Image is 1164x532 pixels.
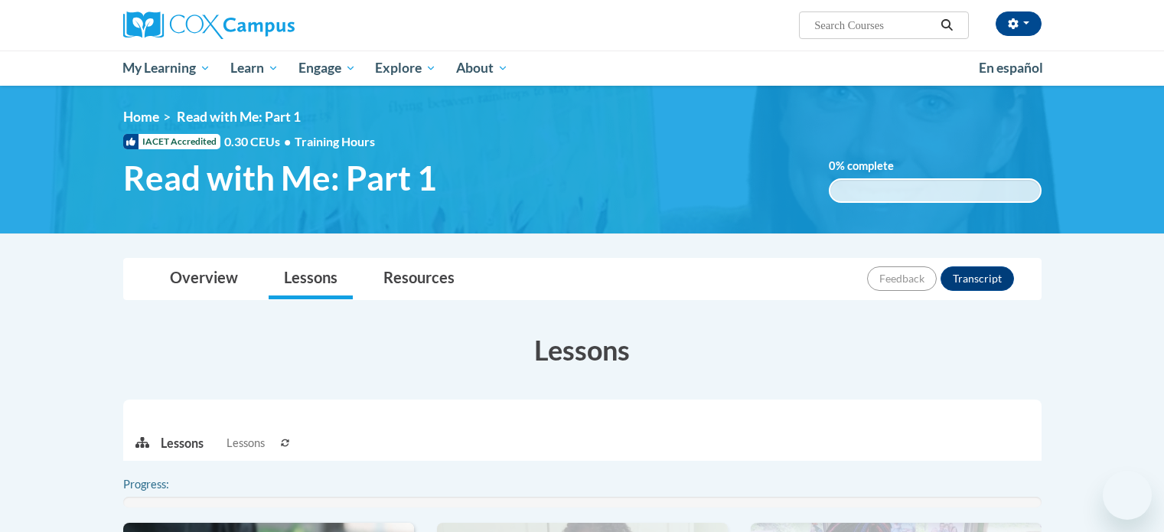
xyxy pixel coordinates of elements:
button: Transcript [941,266,1014,291]
span: Read with Me: Part 1 [123,158,437,198]
button: Search [935,16,958,34]
a: Overview [155,259,253,299]
a: Resources [368,259,470,299]
span: Learn [230,59,279,77]
span: • [284,134,291,149]
span: En español [979,60,1043,76]
label: Progress: [123,476,211,493]
label: % complete [829,158,917,175]
span: About [456,59,508,77]
span: Training Hours [295,134,375,149]
a: Lessons [269,259,353,299]
a: En español [969,52,1053,84]
input: Search Courses [813,16,935,34]
span: Lessons [227,435,265,452]
p: Lessons [161,435,204,452]
button: Account Settings [996,11,1042,36]
span: IACET Accredited [123,134,220,149]
a: About [446,51,518,86]
a: Explore [365,51,446,86]
a: Engage [289,51,366,86]
span: 0 [829,159,836,172]
span: 0.30 CEUs [224,133,295,150]
a: Home [123,109,159,125]
div: Main menu [100,51,1065,86]
button: Feedback [867,266,937,291]
a: Cox Campus [123,11,414,39]
h3: Lessons [123,331,1042,369]
img: Cox Campus [123,11,295,39]
iframe: Button to launch messaging window [1103,471,1152,520]
span: Explore [375,59,436,77]
span: Read with Me: Part 1 [177,109,301,125]
span: Engage [298,59,356,77]
a: Learn [220,51,289,86]
span: My Learning [122,59,210,77]
a: My Learning [113,51,221,86]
